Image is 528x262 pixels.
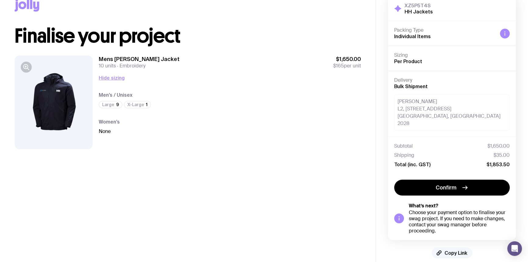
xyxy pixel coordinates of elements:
[487,143,510,149] span: $1,650.00
[436,184,456,191] span: Confirm
[409,203,510,209] h5: What’s next?
[394,59,422,64] span: Per Product
[127,102,144,107] span: X-Large
[394,52,510,58] h4: Sizing
[394,77,510,83] h4: Delivery
[116,102,119,107] span: 9
[494,152,510,158] span: $35.00
[394,34,431,39] span: Individual Items
[116,63,145,69] span: Embroidery
[394,95,510,131] div: [PERSON_NAME] L2, [STREET_ADDRESS] [GEOGRAPHIC_DATA], [GEOGRAPHIC_DATA] 2028
[333,56,361,63] span: $1,650.00
[487,161,510,167] span: $1,853.50
[99,63,116,69] span: 10 units
[394,27,495,33] h4: Packing Type
[394,152,414,158] span: Shipping
[99,74,125,81] button: Hide sizing
[394,161,430,167] span: Total (inc. GST)
[99,118,361,125] h4: Women’s
[432,247,472,258] button: Copy Link
[146,102,148,107] span: 1
[333,63,361,69] span: per unit
[507,241,522,256] div: Open Intercom Messenger
[333,63,344,69] span: $165
[405,2,433,9] h3: XZ5P5T4S
[405,9,433,15] h2: HH Jackets
[394,84,428,89] span: Bulk Shipment
[99,56,180,63] h3: Mens [PERSON_NAME] Jacket
[15,26,361,46] h1: Finalise your project
[102,102,114,107] span: Large
[394,143,413,149] span: Subtotal
[409,210,510,234] div: Choose your payment option to finalise your swag project. If you need to make changes, contact yo...
[394,180,510,196] button: Confirm
[99,128,111,135] span: None
[444,250,467,256] span: Copy Link
[99,91,361,99] h4: Men’s / Unisex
